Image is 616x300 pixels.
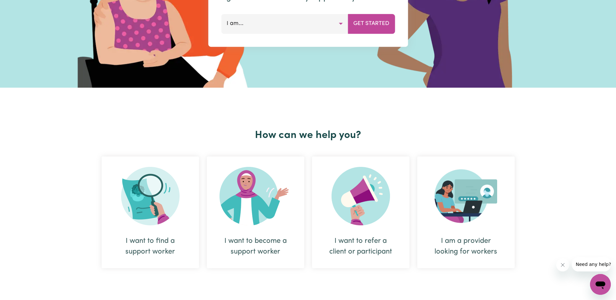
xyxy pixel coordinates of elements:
[121,167,180,225] img: Search
[207,156,304,268] div: I want to become a support worker
[4,5,39,10] span: Need any help?
[556,258,569,271] iframe: Close message
[98,129,519,142] h2: How can we help you?
[222,236,289,257] div: I want to become a support worker
[312,156,409,268] div: I want to refer a client or participant
[572,257,611,271] iframe: Message from company
[221,14,348,33] button: I am...
[332,167,390,225] img: Refer
[220,167,292,225] img: Become Worker
[417,156,515,268] div: I am a provider looking for workers
[590,274,611,295] iframe: Button to launch messaging window
[102,156,199,268] div: I want to find a support worker
[433,236,499,257] div: I am a provider looking for workers
[348,14,395,33] button: Get Started
[434,167,497,225] img: Provider
[117,236,183,257] div: I want to find a support worker
[328,236,394,257] div: I want to refer a client or participant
